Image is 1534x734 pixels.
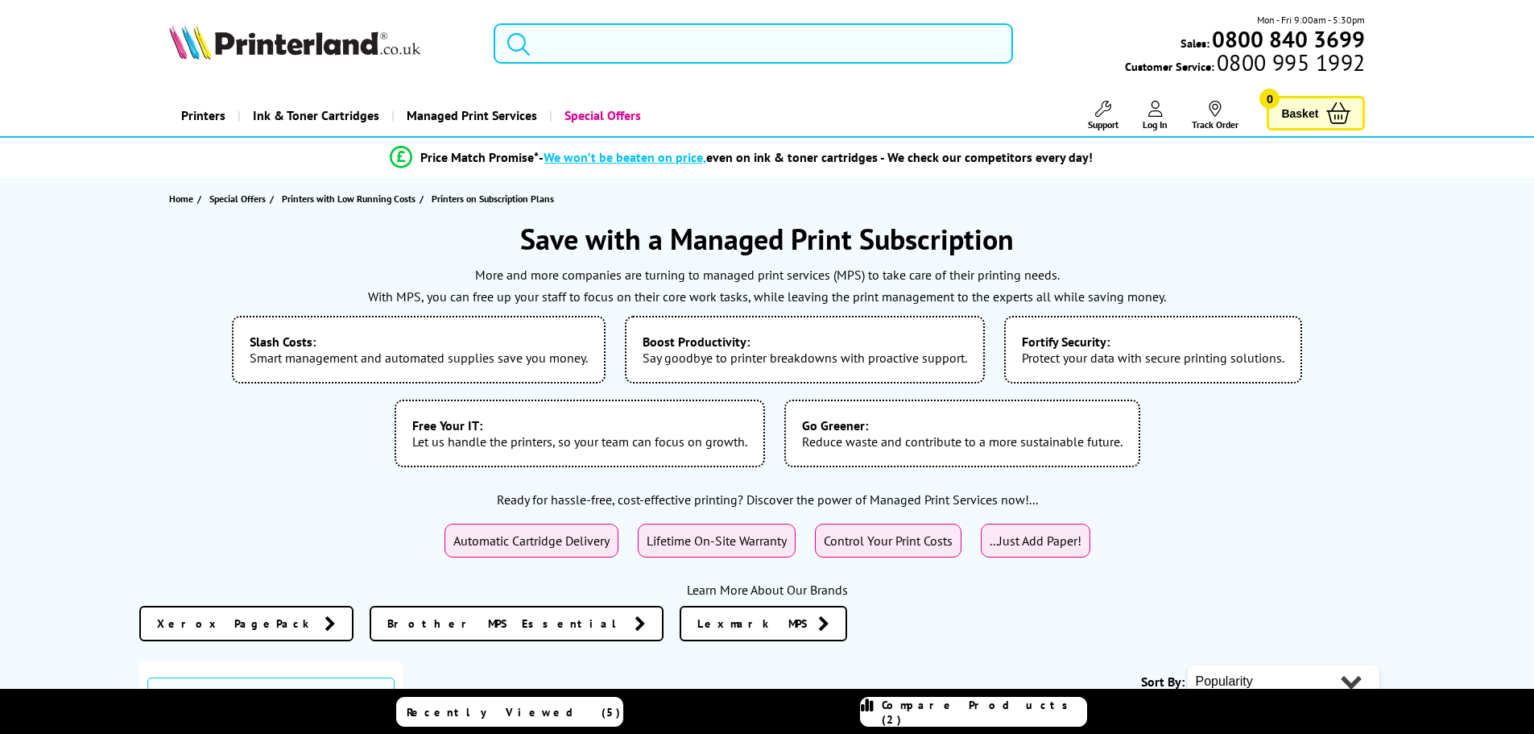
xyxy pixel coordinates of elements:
[680,606,847,641] a: Lexmark MPS
[1192,101,1238,131] a: Track Order
[147,678,395,724] span: 112 Products Found
[139,220,1395,258] h1: Save with a Managed Print Subscription
[544,149,706,165] span: We won’t be beaten on price,
[1214,55,1365,70] span: 0800 995 1992
[139,286,1395,308] p: With MPS, you can free up your staff to focus on their core work tasks, while leaving the print m...
[990,533,1081,549] span: ...Just Add Paper!
[396,697,623,727] a: Recently Viewed (5)
[238,95,391,136] a: Ink & Toner Cartridges
[824,533,953,549] span: Control Your Print Costs
[282,190,416,207] span: Printers with Low Running Costs
[169,24,474,63] a: Printerland Logo
[1180,35,1209,51] span: Sales:
[802,417,1123,433] b: Go Greener:
[1257,12,1365,27] span: Mon - Fri 9:00am - 5:30pm
[253,95,379,136] span: Ink & Toner Cartridges
[549,95,653,136] a: Special Offers
[209,190,270,207] a: Special Offers
[232,316,606,384] li: Smart management and automated supplies save you money.
[1281,102,1318,124] span: Basket
[1143,118,1168,131] span: Log In
[395,400,765,467] li: Let us handle the printers, so your team can focus on growth.
[1212,24,1365,54] b: 0800 840 3699
[139,606,354,641] a: Xerox PagePack
[209,190,266,207] span: Special Offers
[370,606,664,641] a: Brother MPS Essential
[539,149,1093,165] div: - even on ink & toner cartridges - We check our competitors every day!
[169,24,420,60] img: Printerland Logo
[1143,101,1168,131] a: Log In
[453,533,610,549] span: Automatic Cartridge Delivery
[1004,316,1302,384] li: Protect your data with secure printing solutions.
[860,697,1087,727] a: Compare Products (2)
[169,190,197,207] a: Home
[250,334,588,350] b: Slash Costs:
[1141,674,1185,690] span: Sort By:
[139,491,1395,508] div: Ready for hassle-free, cost-effective printing? Discover the power of Managed Print Services now!...
[697,616,810,632] span: Lexmark MPS
[139,582,1395,598] div: Learn More About Our Brands
[647,533,787,549] span: Lifetime On-Site Warranty
[420,149,539,165] span: Price Match Promise*
[131,143,1353,172] li: modal_Promise
[432,193,554,205] span: Printers on Subscription Plans
[412,417,747,433] b: Free Your IT:
[387,616,626,632] span: Brother MPS Essential
[157,616,316,632] span: Xerox PagePack
[643,334,967,350] b: Boost Productivity:
[169,95,238,136] a: Printers
[391,95,549,136] a: Managed Print Services
[1022,334,1284,350] b: Fortify Security:
[882,698,1086,727] span: Compare Products (2)
[1088,118,1118,131] span: Support
[1209,31,1365,47] a: 0800 840 3699
[282,190,420,207] a: Printers with Low Running Costs
[1267,96,1365,131] a: Basket 0
[407,705,621,719] span: Recently Viewed (5)
[1088,101,1118,131] a: Support
[784,400,1140,467] li: Reduce waste and contribute to a more sustainable future.
[1125,55,1365,74] span: Customer Service:
[625,316,985,384] li: Say goodbye to printer breakdowns with proactive support.
[1259,89,1280,109] span: 0
[139,264,1395,286] p: More and more companies are turning to managed print services (MPS) to take care of their printin...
